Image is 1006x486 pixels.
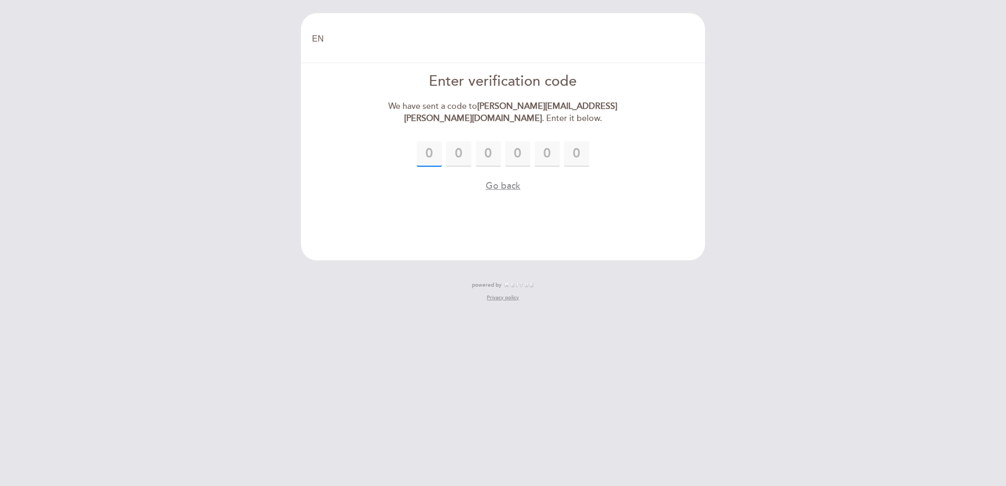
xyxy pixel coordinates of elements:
span: powered by [472,281,501,289]
button: Go back [486,179,520,193]
input: 0 [564,141,589,167]
img: MEITRE [504,282,534,288]
input: 0 [446,141,471,167]
a: powered by [472,281,534,289]
input: 0 [476,141,501,167]
div: We have sent a code to . Enter it below. [383,100,624,125]
input: 0 [505,141,530,167]
strong: [PERSON_NAME][EMAIL_ADDRESS][PERSON_NAME][DOMAIN_NAME] [404,101,618,124]
input: 0 [535,141,560,167]
div: Enter verification code [383,72,624,92]
input: 0 [417,141,442,167]
a: Privacy policy [487,294,519,301]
